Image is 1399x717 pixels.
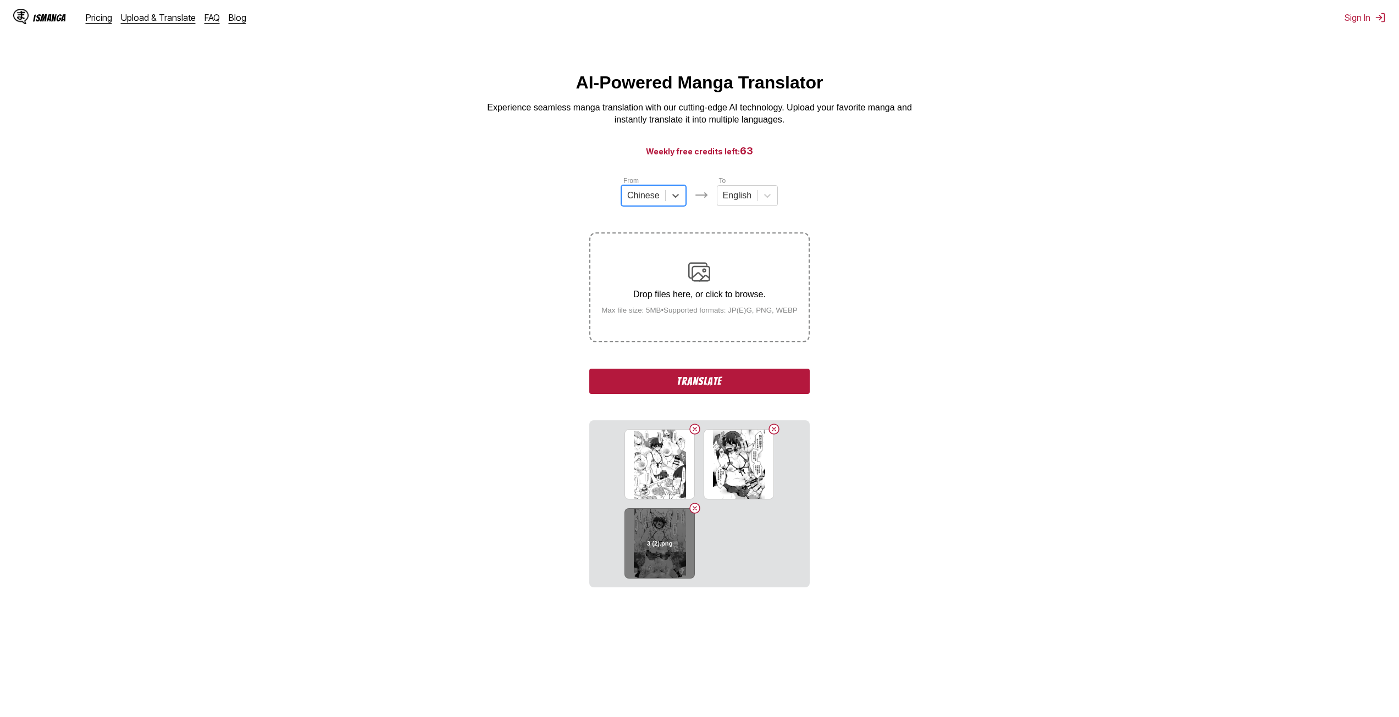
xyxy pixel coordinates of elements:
img: Sign out [1375,12,1386,23]
label: To [719,177,726,185]
a: FAQ [204,12,220,23]
a: Blog [229,12,246,23]
button: Delete image [688,502,701,515]
h3: Weekly free credits left: [26,144,1373,158]
div: IsManga [33,13,66,23]
img: IsManga Logo [13,9,29,24]
small: Max file size: 5MB • Supported formats: JP(E)G, PNG, WEBP [593,306,806,314]
button: Translate [589,369,809,394]
h6: 3 (2).png [647,540,673,547]
button: Sign In [1345,12,1386,23]
h1: AI-Powered Manga Translator [576,73,823,93]
a: IsManga LogoIsManga [13,9,86,26]
img: Languages icon [695,188,708,202]
a: Pricing [86,12,112,23]
button: Delete image [688,423,701,436]
p: Drop files here, or click to browse. [593,290,806,299]
p: Experience seamless manga translation with our cutting-edge AI technology. Upload your favorite m... [480,102,920,126]
button: Delete image [767,423,781,436]
span: 63 [740,145,753,157]
label: From [623,177,639,185]
a: Upload & Translate [121,12,196,23]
